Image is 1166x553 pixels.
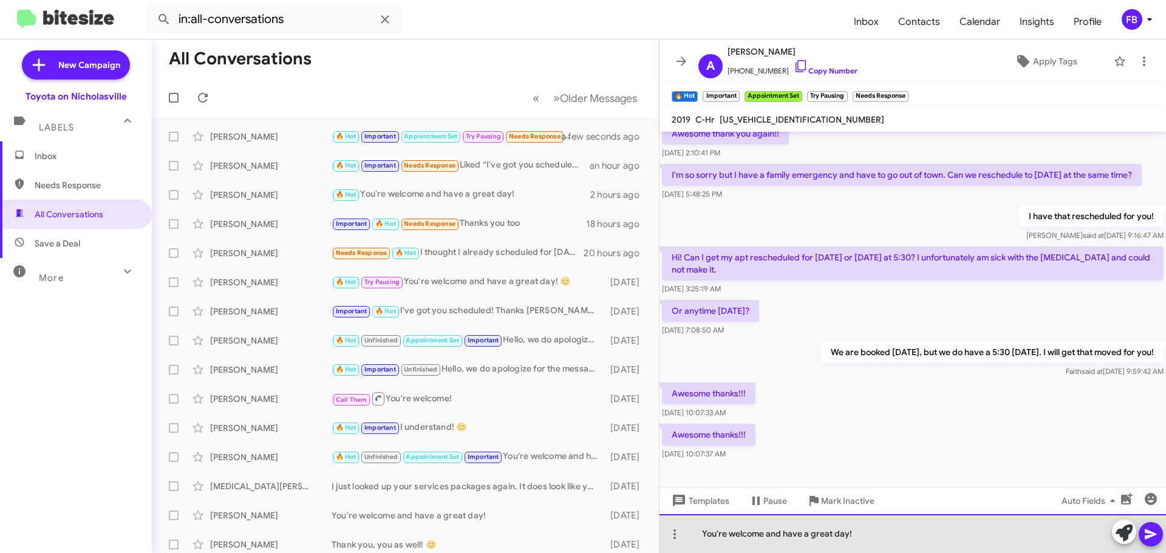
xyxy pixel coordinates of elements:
span: » [553,90,560,106]
button: Previous [525,86,547,110]
span: [DATE] 2:10:41 PM [662,148,720,157]
div: [PERSON_NAME] [210,422,332,434]
span: [DATE] 3:25:19 AM [662,284,721,293]
div: Thanks you too [332,217,586,231]
span: Pause [763,490,787,512]
span: Needs Response [336,249,387,257]
span: [PERSON_NAME] [DATE] 9:16:47 AM [1026,231,1164,240]
div: 18 hours ago [586,218,649,230]
div: [DATE] [604,422,649,434]
span: Unfinished [364,453,398,461]
div: [PERSON_NAME] [210,451,332,463]
span: Labels [39,122,74,133]
span: Important [336,307,367,315]
small: 🔥 Hot [672,91,698,102]
span: Auto Fields [1062,490,1120,512]
span: Important [364,424,396,432]
div: I've got you scheduled! Thanks [PERSON_NAME], have a great day! [332,304,604,318]
div: Hello, we do apologize for the message. Thanks for letting us know, we will update our records! H... [332,362,604,376]
nav: Page navigation example [526,86,644,110]
span: Appointment Set [406,453,459,461]
span: Call Them [336,396,367,404]
span: [DATE] 10:07:33 AM [662,408,726,417]
span: Important [364,365,396,373]
span: Mark Inactive [821,490,874,512]
button: Templates [660,490,739,512]
span: 🔥 Hot [395,249,416,257]
p: I'm so sorry but I have a family emergency and have to go out of town. Can we reschedule to [DATE... [662,164,1142,186]
div: [DATE] [604,509,649,521]
div: Liked “I've got you scheduled! You're welcome. Thanks [PERSON_NAME], have a great day!” [332,158,590,172]
span: Older Messages [560,92,637,105]
div: [DATE] [604,276,649,288]
small: Important [703,91,739,102]
div: [PERSON_NAME] [210,218,332,230]
div: an hour ago [590,160,649,172]
span: Faith [DATE] 9:59:42 AM [1066,367,1164,376]
div: [PERSON_NAME] [210,393,332,405]
span: Apply Tags [1033,50,1077,72]
div: a few seconds ago [576,131,649,143]
small: Try Pausing [807,91,847,102]
div: You're welcome and have a great day! [332,509,604,521]
a: Inbox [844,4,888,39]
div: I thought I already scheduled for [DATE] through [PERSON_NAME] [332,246,584,260]
span: All Conversations [35,208,103,220]
span: Important [364,161,396,169]
span: Insights [1010,4,1064,39]
p: Awesome thanks!!! [662,424,755,446]
span: 🔥 Hot [375,307,396,315]
span: Appointment Set [406,336,459,344]
span: 🔥 Hot [336,132,356,140]
p: Or anytime [DATE]? [662,300,759,322]
span: Contacts [888,4,950,39]
div: I just looked up your services packages again. It does look like you have used al of your free To... [332,480,604,492]
div: [PERSON_NAME] [210,160,332,172]
p: Awesome thank you again!! [662,123,789,144]
div: I understand! 😊 [332,421,604,435]
div: [PERSON_NAME] [210,538,332,551]
span: A [706,56,715,76]
div: [DATE] [604,393,649,405]
div: Toyota on Nicholasville [26,90,127,103]
span: New Campaign [58,59,120,71]
input: Search [147,5,402,34]
div: [PERSON_NAME] [210,131,332,143]
span: Needs Response [35,179,138,191]
small: Needs Response [853,91,909,102]
span: Templates [669,490,729,512]
span: Try Pausing [364,278,400,286]
p: I have that rescheduled for you! [1019,205,1164,227]
button: Pause [739,490,797,512]
h1: All Conversations [169,49,312,69]
div: [PERSON_NAME] [210,247,332,259]
div: [PERSON_NAME] [210,276,332,288]
div: You're welcome and have a great day! [332,188,590,202]
span: Needs Response [509,132,561,140]
div: [PERSON_NAME] [210,189,332,201]
span: 🔥 Hot [375,220,396,228]
span: « [533,90,539,106]
div: [DATE] [604,364,649,376]
div: You're welcome and have a great day! 😊 [332,275,604,289]
span: 🔥 Hot [336,161,356,169]
div: [PERSON_NAME] [210,305,332,317]
div: 20 hours ago [584,247,649,259]
div: You're welcome and have a great day! [332,450,604,464]
span: Needs Response [404,161,455,169]
span: [US_VEHICLE_IDENTIFICATION_NUMBER] [720,114,884,125]
div: FB [1122,9,1142,30]
span: 🔥 Hot [336,365,356,373]
span: [PERSON_NAME] [728,44,857,59]
span: Profile [1064,4,1111,39]
span: C-Hr [695,114,715,125]
p: Awesome thanks!!! [662,382,755,404]
span: 2019 [672,114,690,125]
div: Thank you, you as well! 😊 [332,538,604,551]
span: 🔥 Hot [336,191,356,198]
div: [DATE] [604,538,649,551]
span: 🔥 Hot [336,336,356,344]
a: Calendar [950,4,1010,39]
